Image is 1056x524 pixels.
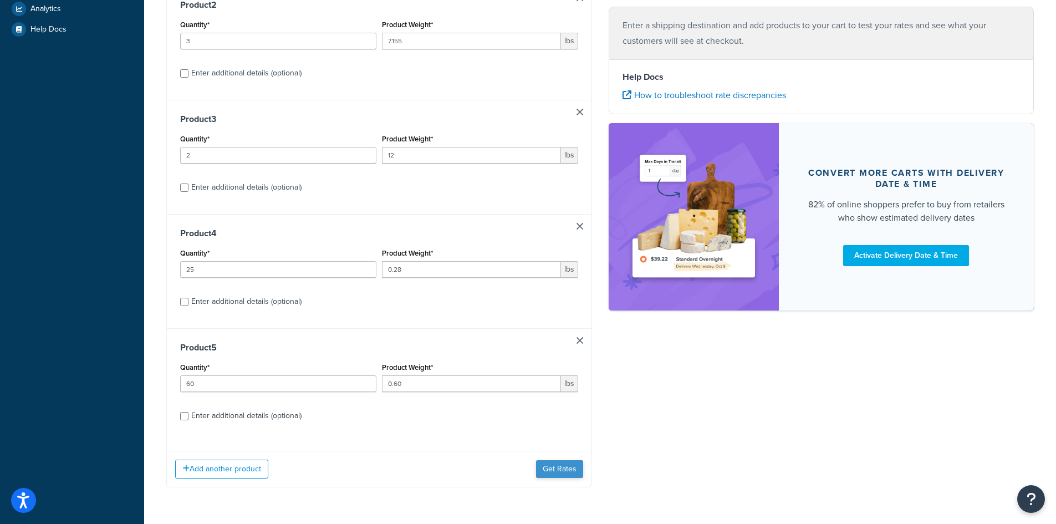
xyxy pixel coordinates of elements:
h4: Help Docs [623,70,1021,84]
span: lbs [561,147,578,164]
button: Open Resource Center [1017,485,1045,513]
input: 0.0 [180,147,376,164]
input: 0.00 [382,33,561,49]
input: Enter additional details (optional) [180,298,188,306]
label: Quantity* [180,249,210,257]
input: 0.0 [180,261,376,278]
input: 0.00 [382,261,561,278]
span: Help Docs [30,25,67,34]
label: Quantity* [180,135,210,143]
a: Activate Delivery Date & Time [843,245,969,266]
p: Enter a shipping destination and add products to your cart to test your rates and see what your c... [623,18,1021,49]
input: 0.00 [382,375,561,392]
a: Remove Item [577,109,583,115]
a: Remove Item [577,337,583,344]
a: Help Docs [8,19,136,39]
h3: Product 3 [180,114,578,125]
div: Convert more carts with delivery date & time [805,167,1008,190]
label: Quantity* [180,363,210,372]
a: How to troubleshoot rate discrepancies [623,89,786,101]
input: Enter additional details (optional) [180,69,188,78]
div: Enter additional details (optional) [191,180,302,195]
span: lbs [561,261,578,278]
div: Enter additional details (optional) [191,294,302,309]
label: Quantity* [180,21,210,29]
h3: Product 5 [180,342,578,353]
div: Enter additional details (optional) [191,408,302,424]
span: lbs [561,375,578,392]
input: 0.0 [180,375,376,392]
button: Get Rates [536,460,583,478]
button: Add another product [175,460,268,479]
span: lbs [561,33,578,49]
div: 82% of online shoppers prefer to buy from retailers who show estimated delivery dates [805,198,1008,225]
label: Product Weight* [382,363,433,372]
input: Enter additional details (optional) [180,184,188,192]
h3: Product 4 [180,228,578,239]
span: Analytics [30,4,61,14]
input: 0.0 [180,33,376,49]
label: Product Weight* [382,135,433,143]
input: Enter additional details (optional) [180,412,188,420]
a: Remove Item [577,223,583,230]
img: feature-image-ddt-36eae7f7280da8017bfb280eaccd9c446f90b1fe08728e4019434db127062ab4.png [625,140,762,294]
label: Product Weight* [382,249,433,257]
input: 0.00 [382,147,561,164]
div: Enter additional details (optional) [191,65,302,81]
label: Product Weight* [382,21,433,29]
